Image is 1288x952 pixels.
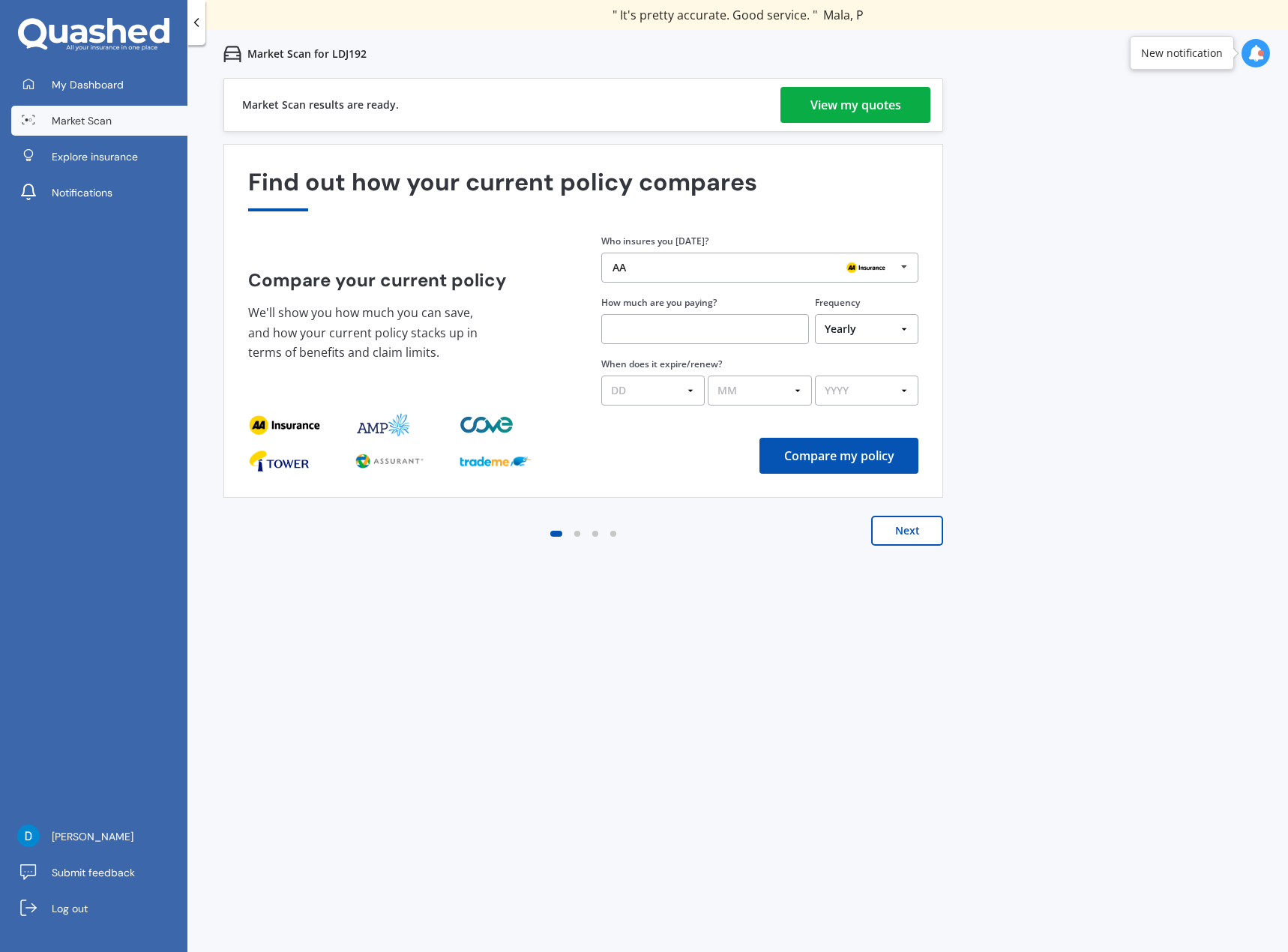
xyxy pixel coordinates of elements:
a: Submit feedback [11,858,187,888]
p: We'll show you how much you can save, and how your current policy stacks up in terms of benefits ... [248,303,488,363]
img: provider_logo_2 [460,413,517,437]
span: Log out [52,901,88,916]
span: Explore insurance [52,149,138,164]
div: New notification [1141,46,1223,61]
div: AA [613,262,626,273]
img: AA.webp [842,259,890,277]
a: Explore insurance [11,142,187,172]
label: How much are you paying? [601,296,717,309]
span: Submit feedback [52,865,135,880]
div: View my quotes [810,87,901,123]
img: provider_logo_0 [248,413,320,437]
button: Compare my policy [759,438,918,474]
p: Market Scan for LDJ192 [247,46,367,61]
div: Find out how your current policy compares [248,169,918,211]
button: Next [871,516,943,546]
img: provider_logo_0 [248,449,310,473]
img: car.f15378c7a67c060ca3f3.svg [223,45,241,63]
div: Market Scan results are ready. [242,79,399,131]
a: Market Scan [11,106,187,136]
a: Notifications [11,178,187,208]
span: Market Scan [52,113,112,128]
span: My Dashboard [52,77,124,92]
img: ACg8ocIKwhC5UrFBp_bxy2zXQBnciMGElx3c_ArTo8vWvRXRFs8sqA=s96-c [17,825,40,847]
label: When does it expire/renew? [601,358,722,370]
a: [PERSON_NAME] [11,822,187,852]
label: Frequency [815,296,860,309]
span: [PERSON_NAME] [52,829,133,844]
img: provider_logo_1 [354,449,426,473]
img: provider_logo_2 [460,449,532,473]
a: My Dashboard [11,70,187,100]
h4: Compare your current policy [248,270,565,291]
img: provider_logo_1 [354,413,412,437]
label: Who insures you [DATE]? [601,235,708,247]
a: Log out [11,894,187,924]
a: View my quotes [780,87,930,123]
span: Notifications [52,185,112,200]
